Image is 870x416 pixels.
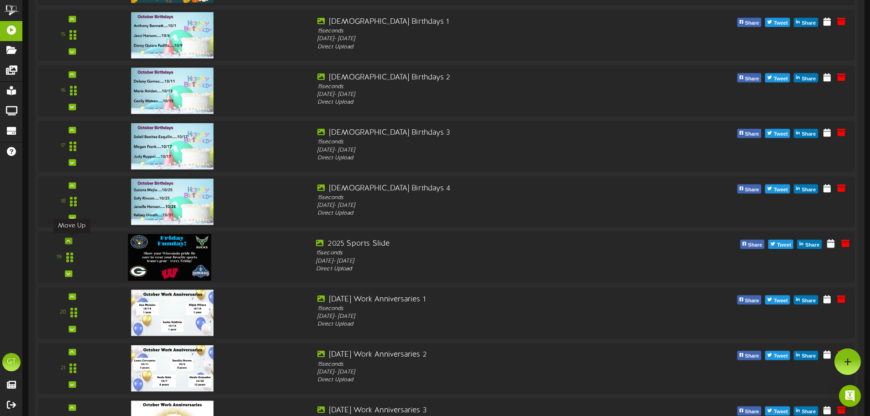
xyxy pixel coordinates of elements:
[794,129,818,138] button: Share
[57,253,62,262] div: 19
[743,185,761,195] span: Share
[772,351,790,361] span: Tweet
[317,43,644,51] div: Direct Upload
[60,309,66,316] div: 20
[316,238,646,249] div: 2025 Sports Slide
[765,73,790,82] button: Tweet
[317,183,644,194] div: [DEMOGRAPHIC_DATA] Birthdays 4
[794,351,818,360] button: Share
[316,257,646,265] div: [DATE] - [DATE]
[772,185,790,195] span: Tweet
[317,360,644,368] div: 15 seconds
[317,313,644,321] div: [DATE] - [DATE]
[765,129,790,138] button: Tweet
[737,184,761,194] button: Share
[131,179,213,225] img: 58669872-550b-4cb9-93e9-491680061aa6.png
[131,68,213,114] img: 73e21cdc-3ab2-4c4a-a544-359ecb7d4388.png
[737,295,761,305] button: Share
[765,18,790,27] button: Tweet
[800,74,817,84] span: Share
[800,296,817,306] span: Share
[803,240,821,250] span: Share
[317,194,644,201] div: 15 seconds
[317,91,644,99] div: [DATE] - [DATE]
[317,99,644,106] div: Direct Upload
[61,87,66,95] div: 16
[317,17,644,27] div: [DEMOGRAPHIC_DATA] Birthdays 1
[317,146,644,154] div: [DATE] - [DATE]
[317,72,644,83] div: [DEMOGRAPHIC_DATA] Birthdays 2
[737,18,761,27] button: Share
[737,73,761,82] button: Share
[797,240,822,249] button: Share
[317,27,644,35] div: 15 seconds
[131,345,213,391] img: 8461f5e7-241a-40e8-b855-07d7c0bd520c.png
[772,18,790,28] span: Tweet
[800,18,817,28] span: Share
[794,18,818,27] button: Share
[800,351,817,361] span: Share
[317,294,644,305] div: [DATE] Work Anniversaries 1
[765,295,790,305] button: Tweet
[61,364,65,372] div: 21
[743,18,761,28] span: Share
[772,74,790,84] span: Tweet
[2,353,21,371] div: GT
[800,185,817,195] span: Share
[61,198,66,205] div: 18
[800,129,817,139] span: Share
[131,290,213,336] img: 7d3f0525-c33f-4817-b52b-76d98c3f2dcd.png
[128,234,211,280] img: 80af6b9c-9fd7-4d80-a50f-7ef822d90f54.png
[61,142,65,150] div: 17
[737,129,761,138] button: Share
[317,405,644,416] div: [DATE] Work Anniversaries 3
[737,406,761,416] button: Share
[737,351,761,360] button: Share
[317,305,644,312] div: 15 seconds
[765,351,790,360] button: Tweet
[317,350,644,360] div: [DATE] Work Anniversaries 2
[317,128,644,138] div: [DEMOGRAPHIC_DATA] Birthdays 3
[317,83,644,90] div: 15 seconds
[131,123,213,169] img: f40aa4c9-e877-4ea5-8786-0efcdd7ce4be.png
[794,184,818,194] button: Share
[794,295,818,305] button: Share
[740,240,765,249] button: Share
[768,240,793,249] button: Tweet
[131,12,213,58] img: 70f810cf-9b68-417f-bd6d-66d67ee8f7a8.png
[317,321,644,328] div: Direct Upload
[317,376,644,384] div: Direct Upload
[746,240,764,250] span: Share
[61,31,65,39] div: 15
[772,296,790,306] span: Tweet
[317,368,644,376] div: [DATE] - [DATE]
[794,73,818,82] button: Share
[775,240,793,250] span: Tweet
[765,184,790,194] button: Tweet
[743,351,761,361] span: Share
[743,129,761,139] span: Share
[794,406,818,416] button: Share
[317,202,644,210] div: [DATE] - [DATE]
[316,265,646,274] div: Direct Upload
[765,406,790,416] button: Tweet
[772,129,790,139] span: Tweet
[317,138,644,146] div: 15 seconds
[317,210,644,217] div: Direct Upload
[743,74,761,84] span: Share
[317,35,644,43] div: [DATE] - [DATE]
[743,296,761,306] span: Share
[839,385,861,407] div: Open Intercom Messenger
[316,249,646,258] div: 15 seconds
[317,154,644,162] div: Direct Upload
